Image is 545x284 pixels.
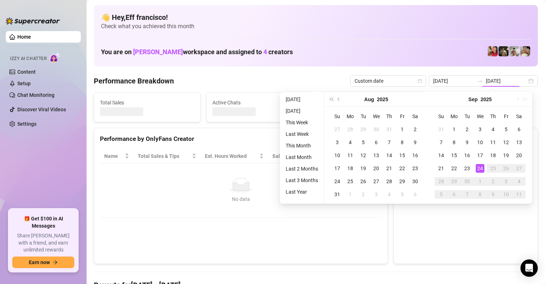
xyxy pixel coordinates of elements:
[12,257,74,268] button: Earn nowarrow-right
[520,259,538,277] div: Open Intercom Messenger
[488,46,498,56] img: Vanessa
[100,99,194,107] span: Total Sales
[53,260,58,265] span: arrow-right
[12,215,74,229] span: 🎁 Get $100 in AI Messages
[10,55,47,62] span: Izzy AI Chatter
[100,134,382,144] div: Performance by OnlyFans Creator
[355,76,422,86] span: Custom date
[17,34,31,40] a: Home
[325,99,419,107] span: Messages Sent
[104,152,123,160] span: Name
[133,149,201,163] th: Total Sales & Tips
[100,149,133,163] th: Name
[272,152,309,160] span: Sales / Hour
[133,48,183,56] span: [PERSON_NAME]
[433,77,474,85] input: Start date
[477,78,483,84] span: to
[94,76,174,86] h4: Performance Breakdown
[400,134,532,144] div: Sales by OnlyFans Creator
[319,149,382,163] th: Chat Conversion
[101,22,531,30] span: Check what you achieved this month
[520,46,530,56] img: Aussieboy_jfree
[486,77,527,85] input: End date
[17,81,31,86] a: Setup
[17,69,36,75] a: Content
[49,52,61,63] img: AI Chatter
[212,99,307,107] span: Active Chats
[477,78,483,84] span: swap-right
[6,17,60,25] img: logo-BBDzfeDw.svg
[101,12,531,22] h4: 👋 Hey, Eff francisco !
[324,152,372,160] span: Chat Conversion
[12,232,74,254] span: Share [PERSON_NAME] with a friend, and earn unlimited rewards
[418,79,422,83] span: calendar
[17,121,36,127] a: Settings
[29,259,50,265] span: Earn now
[263,48,267,56] span: 4
[17,92,54,98] a: Chat Monitoring
[498,46,509,56] img: Tony
[268,149,319,163] th: Sales / Hour
[509,46,519,56] img: aussieboy_j
[205,152,258,160] div: Est. Hours Worked
[17,107,66,112] a: Discover Viral Videos
[101,48,293,56] h1: You are on workspace and assigned to creators
[107,195,374,203] div: No data
[138,152,190,160] span: Total Sales & Tips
